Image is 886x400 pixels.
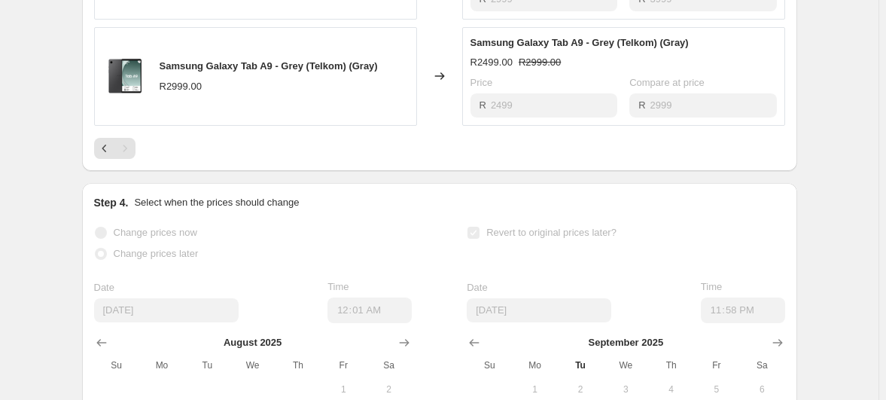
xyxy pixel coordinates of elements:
span: We [236,359,269,371]
span: Tu [564,359,597,371]
span: Sa [372,359,405,371]
th: Thursday [648,353,693,377]
span: Time [701,281,722,292]
button: Show previous month, July 2025 [91,332,112,353]
span: Date [94,282,114,293]
input: 9/30/2025 [467,298,611,322]
span: 3 [609,383,642,395]
th: Sunday [94,353,139,377]
span: Price [470,77,493,88]
div: R2999.00 [160,79,202,94]
th: Monday [139,353,184,377]
th: Monday [513,353,558,377]
span: Change prices later [114,248,199,259]
strike: R2999.00 [519,55,561,70]
th: Sunday [467,353,512,377]
span: 1 [327,383,360,395]
th: Thursday [276,353,321,377]
span: 4 [654,383,687,395]
span: R [480,99,486,111]
span: Tu [190,359,224,371]
span: Samsung Galaxy Tab A9 - Grey (Telkom) (Gray) [470,37,689,48]
span: Date [467,282,487,293]
th: Tuesday [558,353,603,377]
h2: Step 4. [94,195,129,210]
input: 12:00 [701,298,785,323]
th: Wednesday [230,353,275,377]
th: Wednesday [603,353,648,377]
span: Mo [145,359,178,371]
div: R2499.00 [470,55,513,70]
button: Show previous month, August 2025 [464,332,485,353]
button: Previous [94,138,115,159]
input: 9/30/2025 [94,298,239,322]
th: Friday [321,353,366,377]
span: 2 [564,383,597,395]
span: Samsung Galaxy Tab A9 - Grey (Telkom) (Gray) [160,60,378,72]
span: 5 [700,383,733,395]
span: Mo [519,359,552,371]
span: We [609,359,642,371]
span: Su [100,359,133,371]
span: Fr [700,359,733,371]
th: Tuesday [184,353,230,377]
button: Show next month, September 2025 [394,332,415,353]
span: Change prices now [114,227,197,238]
input: 12:00 [327,298,412,323]
span: 1 [519,383,552,395]
span: Fr [327,359,360,371]
span: Su [473,359,506,371]
th: Saturday [739,353,784,377]
th: Friday [694,353,739,377]
span: Time [327,281,349,292]
span: R [638,99,645,111]
nav: Pagination [94,138,135,159]
p: Select when the prices should change [134,195,299,210]
button: Show next month, October 2025 [767,332,788,353]
span: 6 [745,383,778,395]
th: Saturday [366,353,411,377]
img: SAMSUNGA9_MAIN_80x.png [102,53,148,99]
span: Sa [745,359,778,371]
span: Compare at price [629,77,705,88]
span: Revert to original prices later? [486,227,617,238]
span: Th [654,359,687,371]
span: 2 [372,383,405,395]
span: Th [282,359,315,371]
